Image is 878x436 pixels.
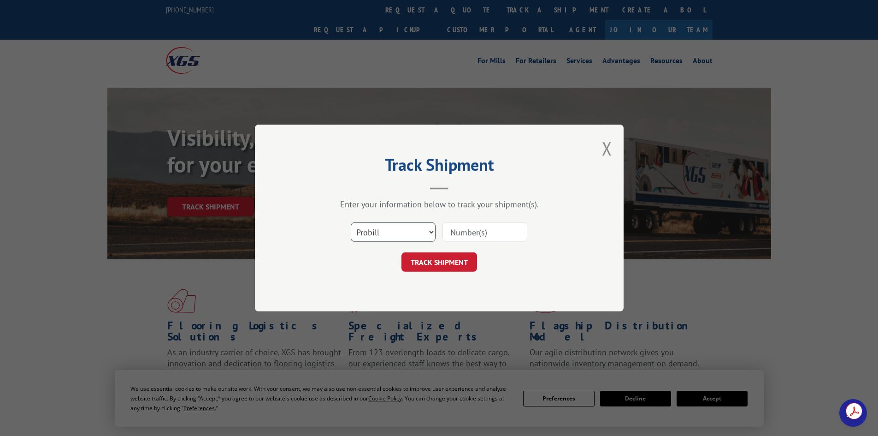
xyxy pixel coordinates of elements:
a: Open chat [839,399,867,427]
button: Close modal [602,136,612,161]
h2: Track Shipment [301,158,577,176]
input: Number(s) [442,222,527,242]
button: TRACK SHIPMENT [401,252,477,272]
div: Enter your information below to track your shipment(s). [301,199,577,209]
